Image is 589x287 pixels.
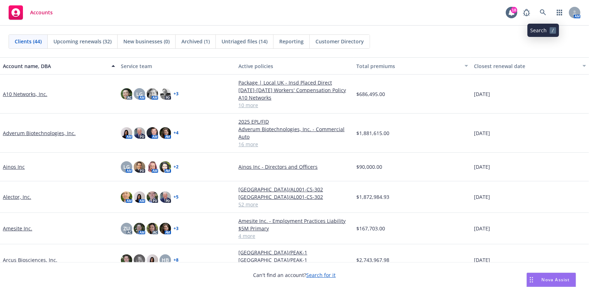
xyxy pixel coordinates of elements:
span: New businesses (0) [123,38,170,45]
a: Accounts [6,3,56,23]
button: Closest renewal date [471,57,589,75]
div: Active policies [238,62,351,70]
button: Total premiums [353,57,471,75]
span: ZU [123,225,130,232]
img: photo [160,191,171,203]
a: 4 more [238,232,351,240]
span: Clients (44) [15,38,42,45]
img: photo [121,191,132,203]
span: $686,495.00 [356,90,385,98]
div: 18 [511,7,517,13]
span: [DATE] [474,225,490,232]
img: photo [134,191,145,203]
img: photo [160,223,171,234]
img: photo [147,191,158,203]
img: photo [147,127,158,139]
span: Archived (1) [181,38,210,45]
div: Total premiums [356,62,461,70]
img: photo [134,254,145,266]
a: Search [536,5,550,20]
div: Service team [121,62,233,70]
div: Account name, DBA [3,62,107,70]
button: Service team [118,57,236,75]
img: photo [147,223,158,234]
a: Adverum Biotechnologies, Inc. [3,129,76,137]
span: Untriaged files (14) [222,38,267,45]
span: [DATE] [474,163,490,171]
span: $167,703.00 [356,225,385,232]
span: Reporting [279,38,304,45]
img: photo [147,254,158,266]
a: 52 more [238,201,351,208]
a: + 2 [174,165,179,169]
a: Alector, Inc. [3,193,31,201]
span: Customer Directory [315,38,364,45]
img: photo [121,127,132,139]
a: Amesite Inc. - Employment Practices Liability [238,217,351,225]
img: photo [147,88,158,100]
img: photo [121,88,132,100]
img: photo [121,254,132,266]
img: photo [160,127,171,139]
a: Package | Local UK - Insd Placed Direct [238,79,351,86]
span: LG [123,163,130,171]
span: $1,881,615.00 [356,129,389,137]
a: [GEOGRAPHIC_DATA]/AL001-CS-302 [238,186,351,193]
a: Ainos Inc [3,163,25,171]
a: [GEOGRAPHIC_DATA]/AL001-CS-302 [238,193,351,201]
span: [DATE] [474,256,490,264]
a: Ainos Inc - Directors and Officers [238,163,351,171]
span: [DATE] [474,90,490,98]
button: Active policies [236,57,353,75]
a: + 5 [174,195,179,199]
span: $90,000.00 [356,163,382,171]
a: Switch app [552,5,567,20]
span: [DATE] [474,193,490,201]
span: Upcoming renewals (32) [53,38,111,45]
a: + 4 [174,131,179,135]
a: 2025 EPL/FID [238,118,351,125]
a: Report a Bug [519,5,534,20]
a: A10 Networks, Inc. [3,90,47,98]
a: + 8 [174,258,179,262]
img: photo [147,161,158,173]
img: photo [160,161,171,173]
span: Can't find an account? [253,271,336,279]
div: Drag to move [527,273,536,287]
img: photo [160,88,171,100]
img: photo [134,161,145,173]
a: 10 more [238,101,351,109]
img: photo [134,127,145,139]
span: $1,872,984.93 [356,193,389,201]
a: [GEOGRAPHIC_DATA]/PEAK-1 [238,249,351,256]
a: Arcus Biosciences, Inc. [3,256,57,264]
a: + 3 [174,92,179,96]
button: Nova Assist [527,273,576,287]
a: Adverum Biotechnologies, Inc. - Commercial Auto [238,125,351,140]
div: Closest renewal date [474,62,578,70]
a: 16 more [238,140,351,148]
a: $5M Primary [238,225,351,232]
a: [DATE]-[DATE] Workers' Compensation Policy A10 Networks [238,86,351,101]
a: [GEOGRAPHIC_DATA]/PEAK-1 [238,256,351,264]
span: $2,743,967.98 [356,256,389,264]
img: photo [134,223,145,234]
span: [DATE] [474,129,490,137]
span: HB [162,256,169,264]
a: Amesite Inc. [3,225,32,232]
a: Search for it [307,272,336,278]
span: Accounts [30,10,53,15]
a: + 3 [174,226,179,231]
span: Nova Assist [542,277,570,283]
span: LG [136,90,143,98]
